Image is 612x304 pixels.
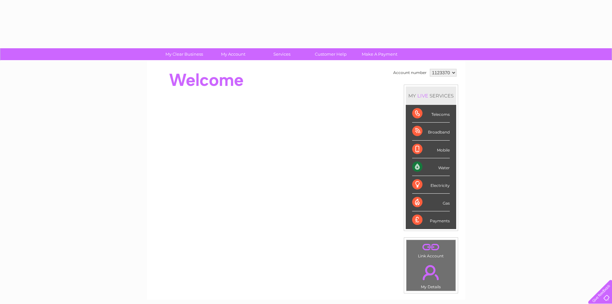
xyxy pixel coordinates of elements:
[392,67,428,78] td: Account number
[412,176,450,194] div: Electricity
[412,194,450,211] div: Gas
[406,260,456,291] td: My Details
[412,158,450,176] div: Water
[412,105,450,123] div: Telecoms
[412,211,450,229] div: Payments
[406,240,456,260] td: Link Account
[353,48,406,60] a: Make A Payment
[255,48,308,60] a: Services
[412,123,450,140] div: Broadband
[408,242,454,253] a: .
[408,261,454,284] a: .
[304,48,357,60] a: Customer Help
[207,48,260,60] a: My Account
[406,87,456,105] div: MY SERVICES
[416,93,430,99] div: LIVE
[158,48,211,60] a: My Clear Business
[412,141,450,158] div: Mobile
